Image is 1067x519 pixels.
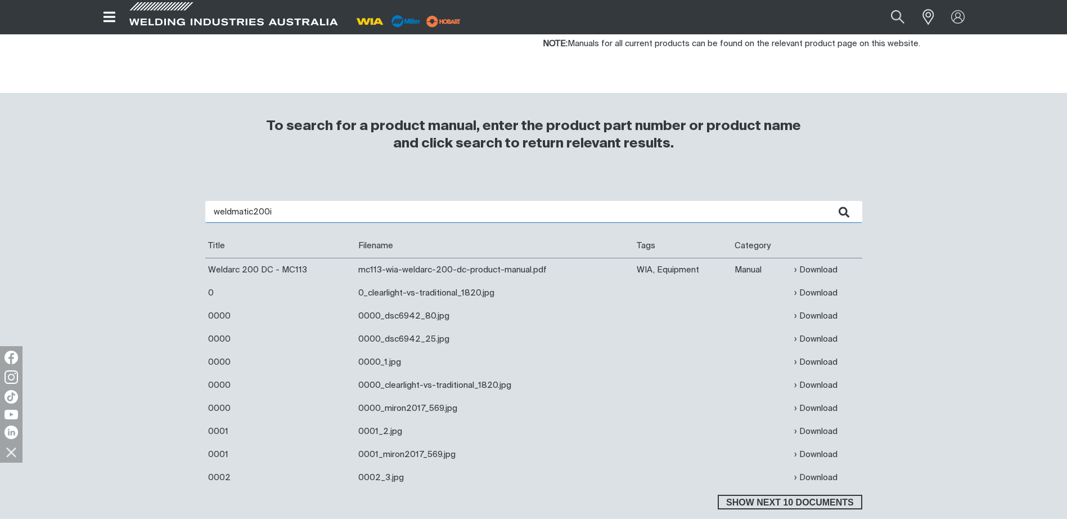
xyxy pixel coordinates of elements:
[205,351,355,374] td: 0000
[355,420,634,443] td: 0001_2.jpg
[355,281,634,305] td: 0_clearlight-vs-traditional_1820.jpg
[205,466,355,489] td: 0002
[205,397,355,420] td: 0000
[634,234,732,258] th: Tags
[794,333,838,346] a: Download
[355,443,634,466] td: 0001_miron2017_569.jpg
[732,234,791,258] th: Category
[794,356,838,369] a: Download
[634,258,732,281] td: WIA, Equipment
[355,466,634,489] td: 0002_3.jpg
[355,305,634,328] td: 0000_dsc6942_80.jpg
[355,234,634,258] th: Filename
[732,258,791,281] td: Manual
[205,281,355,305] td: 0
[205,305,355,328] td: 0000
[205,443,355,466] td: 0001
[4,351,18,364] img: Facebook
[205,201,862,223] input: Enter search...
[864,5,916,30] input: Product name or item number...
[205,234,355,258] th: Title
[262,118,806,153] h3: To search for a product manual, enter the product part number or product name and click search to...
[355,328,634,351] td: 0000_dsc6942_25.jpg
[718,495,862,509] button: Show next 10 documents
[719,495,861,509] span: Show next 10 documents
[543,39,568,48] strong: NOTE:
[543,38,969,51] p: Manuals for all current products can be found on the relevant product page on this website.
[794,310,838,323] a: Download
[355,374,634,397] td: 0000_clearlight-vs-traditional_1820.jpg
[794,263,838,276] a: Download
[423,13,464,30] img: miller
[4,426,18,439] img: LinkedIn
[794,448,838,461] a: Download
[879,5,917,30] button: Search products
[794,379,838,392] a: Download
[794,425,838,438] a: Download
[205,420,355,443] td: 0001
[4,370,18,384] img: Instagram
[794,471,838,484] a: Download
[4,390,18,404] img: TikTok
[2,442,21,462] img: hide socials
[355,351,634,374] td: 0000_1.jpg
[355,397,634,420] td: 0000_miron2017_569.jpg
[794,287,838,299] a: Download
[205,328,355,351] td: 0000
[423,17,464,25] a: miller
[205,258,355,281] td: Weldarc 200 DC - MC113
[794,402,838,415] a: Download
[355,258,634,281] td: mc113-wia-weldarc-200-dc-product-manual.pdf
[205,374,355,397] td: 0000
[4,410,18,419] img: YouTube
